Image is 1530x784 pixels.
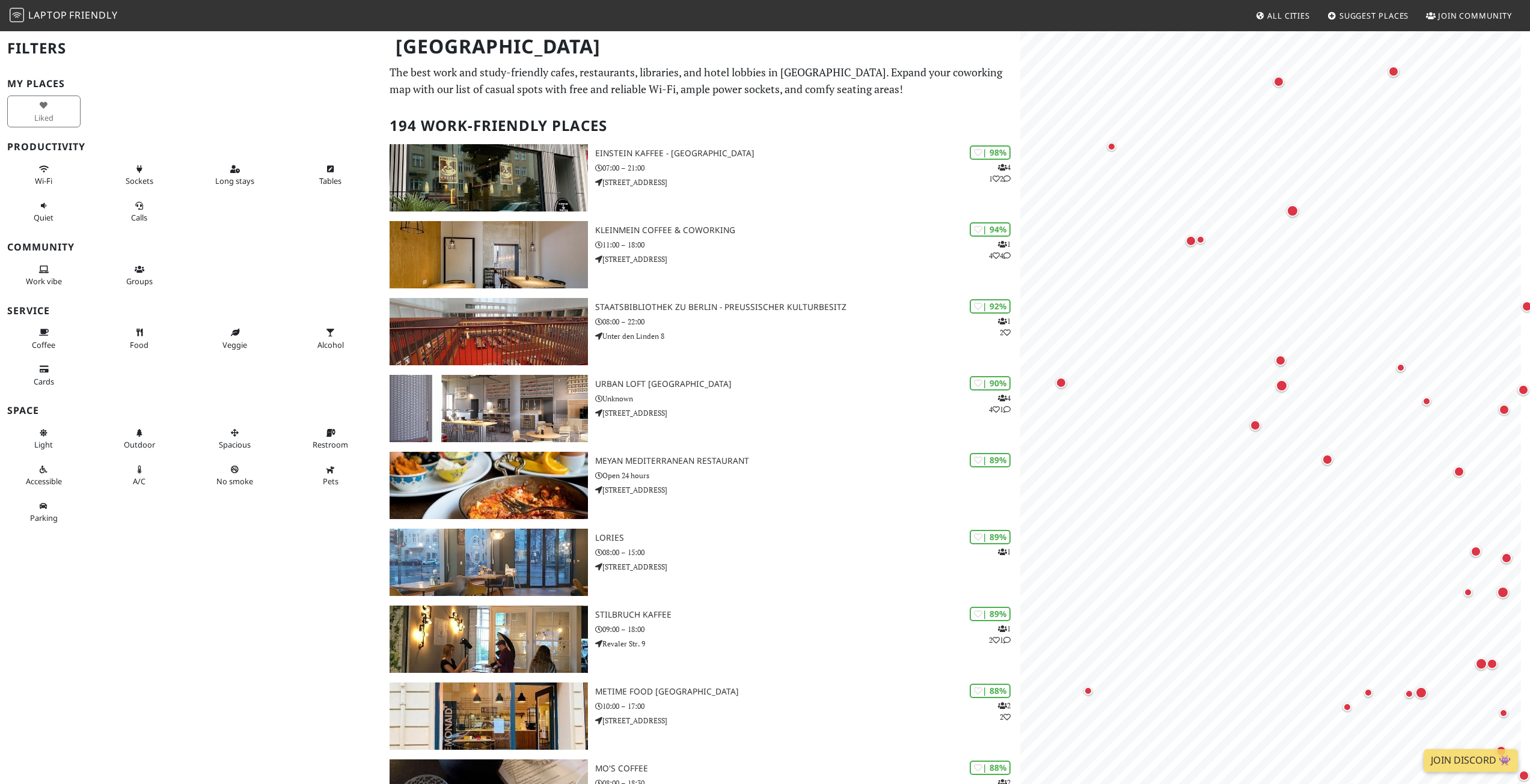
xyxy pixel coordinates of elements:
h3: metime food [GEOGRAPHIC_DATA] [595,687,1020,697]
p: [STREET_ADDRESS] [595,407,1020,419]
button: Pets [294,460,367,491]
img: Staatsbibliothek zu Berlin - Preußischer Kulturbesitz [390,298,587,365]
h3: Mo's Coffee [595,764,1020,774]
div: Map marker [1247,418,1263,433]
p: Open 24 hours [595,470,1020,481]
p: 2 2 [998,700,1011,723]
button: Alcohol [294,323,367,354]
p: [STREET_ADDRESS] [595,254,1020,265]
div: Map marker [1273,377,1290,394]
div: Map marker [1473,655,1490,672]
a: URBAN LOFT Berlin | 90% 441 URBAN LOFT [GEOGRAPHIC_DATA] Unknown [STREET_ADDRESS] [382,375,1020,442]
p: 1 4 4 [989,239,1011,261]
a: LaptopFriendly LaptopFriendly [10,5,118,26]
h3: Stilbruch Kaffee [595,610,1020,620]
div: Map marker [1496,402,1512,418]
span: Air conditioned [133,476,145,487]
span: Power sockets [126,175,153,186]
button: Cards [7,359,81,391]
div: | 90% [970,376,1011,390]
a: KleinMein Coffee & Coworking | 94% 144 KleinMein Coffee & Coworking 11:00 – 18:00 [STREET_ADDRESS] [382,221,1020,288]
div: Map marker [1394,360,1408,375]
p: 10:00 – 17:00 [595,700,1020,712]
div: Map marker [1340,700,1354,714]
img: Einstein Kaffee - Charlottenburg [390,144,587,211]
span: Group tables [126,276,153,287]
p: [STREET_ADDRESS] [595,177,1020,188]
img: Meyan Mediterranean Restaurant [390,452,587,519]
span: Alcohol [317,339,344,350]
button: Quiet [7,196,81,228]
div: Map marker [1451,464,1467,479]
div: Map marker [1461,585,1475,600]
h1: [GEOGRAPHIC_DATA] [386,30,1017,63]
h2: 194 Work-Friendly Places [390,108,1012,144]
img: URBAN LOFT Berlin [390,375,587,442]
span: Restroom [313,439,348,450]
div: | 89% [970,607,1011,621]
span: People working [26,276,62,287]
button: Outdoor [103,423,176,455]
span: Outdoor area [124,439,155,450]
button: Long stays [198,159,272,191]
h3: Community [7,242,375,253]
p: 4 1 2 [989,162,1011,184]
p: 1 [998,546,1011,558]
button: Veggie [198,323,272,354]
span: Join Community [1438,10,1512,21]
h3: Meyan Mediterranean Restaurant [595,456,1020,466]
button: No smoke [198,460,272,491]
span: Video/audio calls [131,212,147,223]
span: Friendly [69,8,117,22]
span: Quiet [34,212,54,223]
div: Map marker [1273,353,1288,368]
span: Credit cards [34,376,54,387]
button: Tables [294,159,367,191]
h3: My Places [7,78,375,90]
a: Suggest Places [1323,5,1414,26]
div: Map marker [1053,375,1069,390]
span: Smoke free [216,476,253,487]
button: Restroom [294,423,367,455]
div: Map marker [1284,202,1301,219]
a: Staatsbibliothek zu Berlin - Preußischer Kulturbesitz | 92% 12 Staatsbibliothek zu Berlin - Preuß... [382,298,1020,365]
button: Work vibe [7,260,81,291]
p: [STREET_ADDRESS] [595,715,1020,726]
div: | 88% [970,761,1011,774]
p: 1 2 1 [989,623,1011,646]
button: Calls [103,196,176,228]
div: | 92% [970,299,1011,313]
div: Map marker [1499,550,1514,566]
img: KleinMein Coffee & Coworking [390,221,587,288]
div: Map marker [1271,74,1287,90]
div: Map marker [1386,64,1401,79]
p: [STREET_ADDRESS] [595,561,1020,573]
p: 09:00 – 18:00 [595,624,1020,635]
span: Parking [30,512,58,523]
p: 4 4 1 [989,392,1011,415]
span: Veggie [222,339,247,350]
p: The best work and study-friendly cafes, restaurants, libraries, and hotel lobbies in [GEOGRAPHIC_... [390,64,1012,99]
h3: Einstein Kaffee - [GEOGRAPHIC_DATA] [595,148,1020,159]
p: [STREET_ADDRESS] [595,484,1020,496]
p: 11:00 – 18:00 [595,239,1020,251]
h3: Space [7,405,375,416]
span: Suggest Places [1339,10,1409,21]
button: Spacious [198,423,272,455]
p: 1 2 [998,315,1011,338]
button: Sockets [103,159,176,191]
div: Map marker [1193,232,1208,247]
div: Map marker [1495,584,1511,601]
h2: Filters [7,30,375,67]
span: Accessible [26,476,62,487]
div: Map marker [1183,233,1199,249]
h3: URBAN LOFT [GEOGRAPHIC_DATA] [595,379,1020,389]
span: Food [130,339,148,350]
a: metime food Berlin | 88% 22 metime food [GEOGRAPHIC_DATA] 10:00 – 17:00 [STREET_ADDRESS] [382,682,1020,750]
div: Map marker [1419,394,1434,409]
a: Join Community [1421,5,1517,26]
h3: Lories [595,533,1020,543]
a: Stilbruch Kaffee | 89% 121 Stilbruch Kaffee 09:00 – 18:00 Revaler Str. 9 [382,606,1020,673]
h3: Productivity [7,141,375,153]
button: Food [103,323,176,354]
